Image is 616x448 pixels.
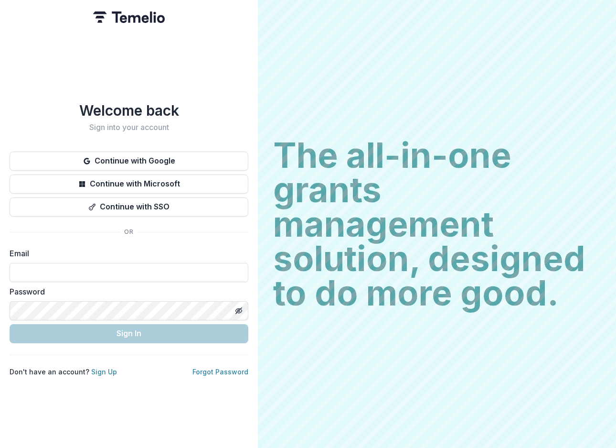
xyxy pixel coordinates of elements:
[93,11,165,23] img: Temelio
[10,123,248,132] h2: Sign into your account
[10,248,243,259] label: Email
[10,175,248,194] button: Continue with Microsoft
[91,368,117,376] a: Sign Up
[10,367,117,377] p: Don't have an account?
[10,197,248,217] button: Continue with SSO
[192,368,248,376] a: Forgot Password
[10,152,248,171] button: Continue with Google
[10,102,248,119] h1: Welcome back
[10,324,248,343] button: Sign In
[231,303,246,318] button: Toggle password visibility
[10,286,243,297] label: Password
